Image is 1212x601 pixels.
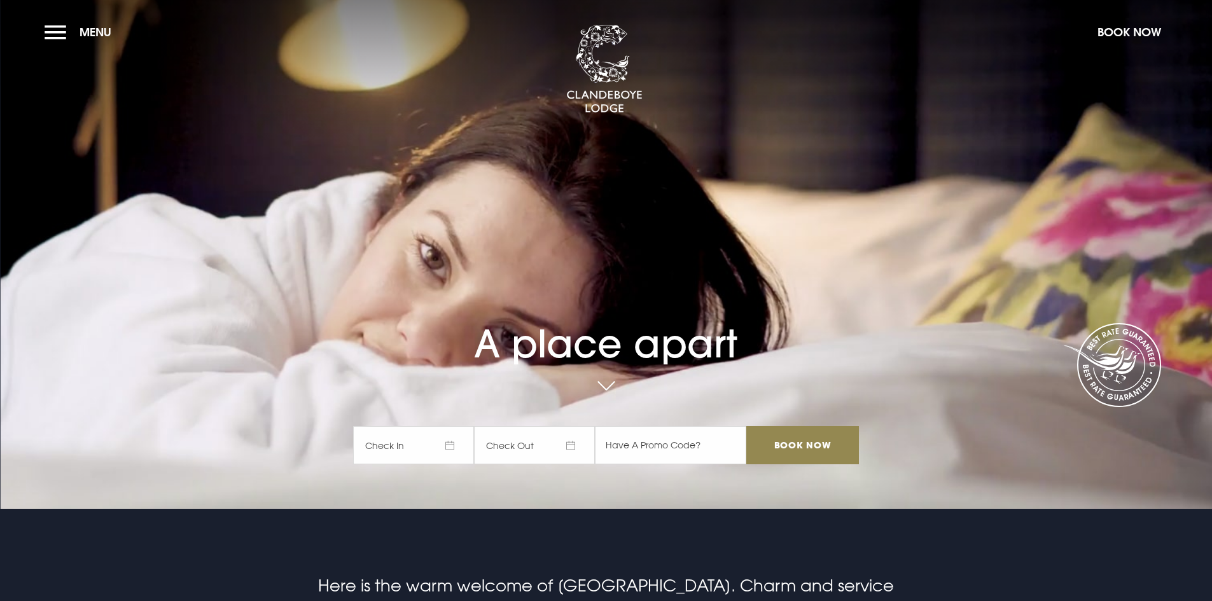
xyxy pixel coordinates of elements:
span: Menu [80,25,111,39]
span: Check In [353,426,474,464]
img: Clandeboye Lodge [566,25,643,114]
button: Book Now [1091,18,1167,46]
button: Menu [45,18,118,46]
input: Book Now [746,426,858,464]
input: Have A Promo Code? [595,426,746,464]
span: Check Out [474,426,595,464]
h1: A place apart [353,284,858,366]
